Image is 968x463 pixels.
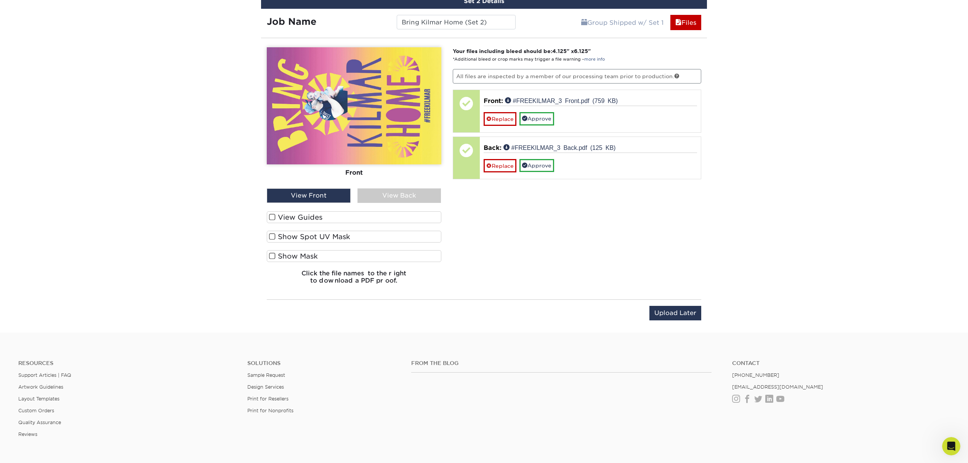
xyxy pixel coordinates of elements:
div: View Back [357,188,441,203]
button: Collapse window [229,3,244,18]
div: Did this answer your question? [9,376,253,385]
a: Quality Assurance [18,420,61,425]
a: Replace [484,159,516,172]
a: Print for Resellers [247,396,288,402]
a: Reviews [18,431,37,437]
span: smiley reaction [141,384,161,399]
a: Custom Orders [18,408,54,413]
span: 6.125 [574,48,588,54]
span: shipping [581,19,587,26]
label: Show Mask [267,250,441,262]
a: [EMAIL_ADDRESS][DOMAIN_NAME] [732,384,823,390]
a: Artwork Guidelines [18,384,63,390]
h4: Solutions [247,360,400,367]
a: #FREEKILMAR_3 Front.pdf (759 KB) [505,97,618,103]
a: Layout Templates [18,396,59,402]
a: more info [584,57,605,62]
input: Enter a job name [397,15,515,29]
span: disappointed reaction [101,384,121,399]
small: *Additional bleed or crop marks may trigger a file warning – [453,57,605,62]
label: View Guides [267,211,441,223]
a: Print for Nonprofits [247,408,293,413]
h6: Click the file names to the right to download a PDF proof. [267,270,441,290]
a: Files [670,15,701,30]
a: Approve [519,159,554,172]
input: Upload Later [649,306,701,320]
a: #FREEKILMAR_3 Back.pdf (125 KB) [503,144,616,150]
a: Open in help center [101,409,162,415]
span: Front: [484,97,503,104]
a: Support Articles | FAQ [18,372,71,378]
label: Show Spot UV Mask [267,231,441,243]
span: Back: [484,144,502,151]
a: Approve [519,112,554,125]
h4: From the Blog [411,360,712,367]
iframe: Intercom live chat [942,437,960,455]
div: Front [267,165,441,182]
a: [PHONE_NUMBER] [732,372,779,378]
span: neutral face reaction [121,384,141,399]
strong: Job Name [267,16,316,27]
span: 😐 [125,384,136,399]
a: Replace [484,112,516,125]
span: 4.125 [552,48,567,54]
a: Contact [732,360,950,367]
div: Close [244,3,257,17]
span: files [675,19,681,26]
strong: Your files including bleed should be: " x " [453,48,591,54]
button: go back [5,3,19,18]
p: All files are inspected by a member of our processing team prior to production. [453,69,702,84]
h4: Resources [18,360,236,367]
a: Group Shipped w/ Set 1 [576,15,668,30]
span: 😃 [145,384,156,399]
a: Design Services [247,384,284,390]
a: Sample Request [247,372,285,378]
span: 😞 [106,384,117,399]
div: View Front [267,188,351,203]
